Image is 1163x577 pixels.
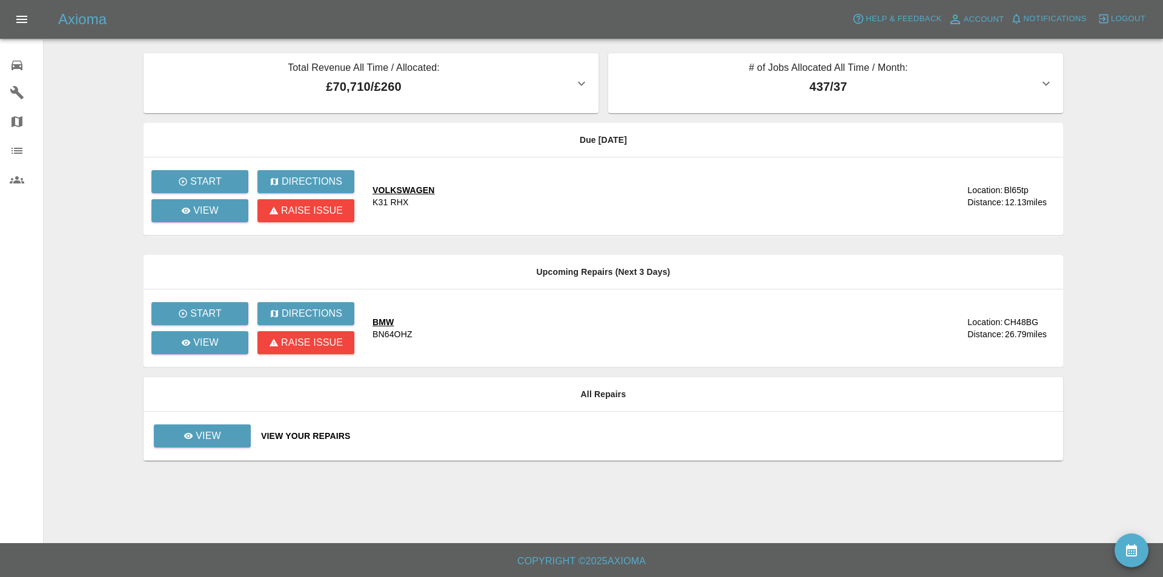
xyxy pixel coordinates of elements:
[373,328,413,340] div: BN64OHZ
[1095,10,1148,28] button: Logout
[1004,316,1038,328] div: CH48BG
[373,184,435,196] div: VOLKSWAGEN
[153,430,251,440] a: View
[915,316,1053,340] a: Location:CH48BGDistance:26.79miles
[151,331,248,354] a: View
[151,170,248,193] button: Start
[373,184,905,208] a: VOLKSWAGENK31 RHX
[144,255,1063,289] th: Upcoming Repairs (Next 3 Days)
[190,174,222,189] p: Start
[261,430,1053,442] a: View Your Repairs
[257,302,354,325] button: Directions
[257,331,354,354] button: Raise issue
[1024,12,1087,26] span: Notifications
[967,196,1004,208] div: Distance:
[282,306,342,321] p: Directions
[967,184,1002,196] div: Location:
[1111,12,1145,26] span: Logout
[373,316,905,340] a: BMWBN64OHZ
[1005,196,1053,208] div: 12.13 miles
[618,77,1039,96] p: 437 / 37
[282,174,342,189] p: Directions
[144,123,1063,157] th: Due [DATE]
[915,184,1053,208] a: Location:Bl65tpDistance:12.13miles
[967,316,1002,328] div: Location:
[618,61,1039,77] p: # of Jobs Allocated All Time / Month:
[144,53,598,113] button: Total Revenue All Time / Allocated:£70,710/£260
[945,10,1007,29] a: Account
[373,196,408,208] div: K31 RHX
[151,302,248,325] button: Start
[257,199,354,222] button: Raise issue
[190,306,222,321] p: Start
[608,53,1063,113] button: # of Jobs Allocated All Time / Month:437/37
[373,316,413,328] div: BMW
[257,170,354,193] button: Directions
[1005,328,1053,340] div: 26.79 miles
[153,77,574,96] p: £70,710 / £260
[196,429,221,443] p: View
[866,12,941,26] span: Help & Feedback
[964,13,1004,27] span: Account
[151,199,248,222] a: View
[849,10,944,28] button: Help & Feedback
[154,424,251,447] a: View
[153,61,574,77] p: Total Revenue All Time / Allocated:
[1115,533,1148,567] button: availability
[193,335,219,350] p: View
[281,203,343,218] p: Raise issue
[1007,10,1090,28] button: Notifications
[281,335,343,350] p: Raise issue
[7,5,36,34] button: Open drawer
[193,203,219,218] p: View
[1004,184,1029,196] div: Bl65tp
[10,553,1153,570] h6: Copyright © 2025 Axioma
[58,10,107,29] h5: Axioma
[144,377,1063,412] th: All Repairs
[967,328,1004,340] div: Distance:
